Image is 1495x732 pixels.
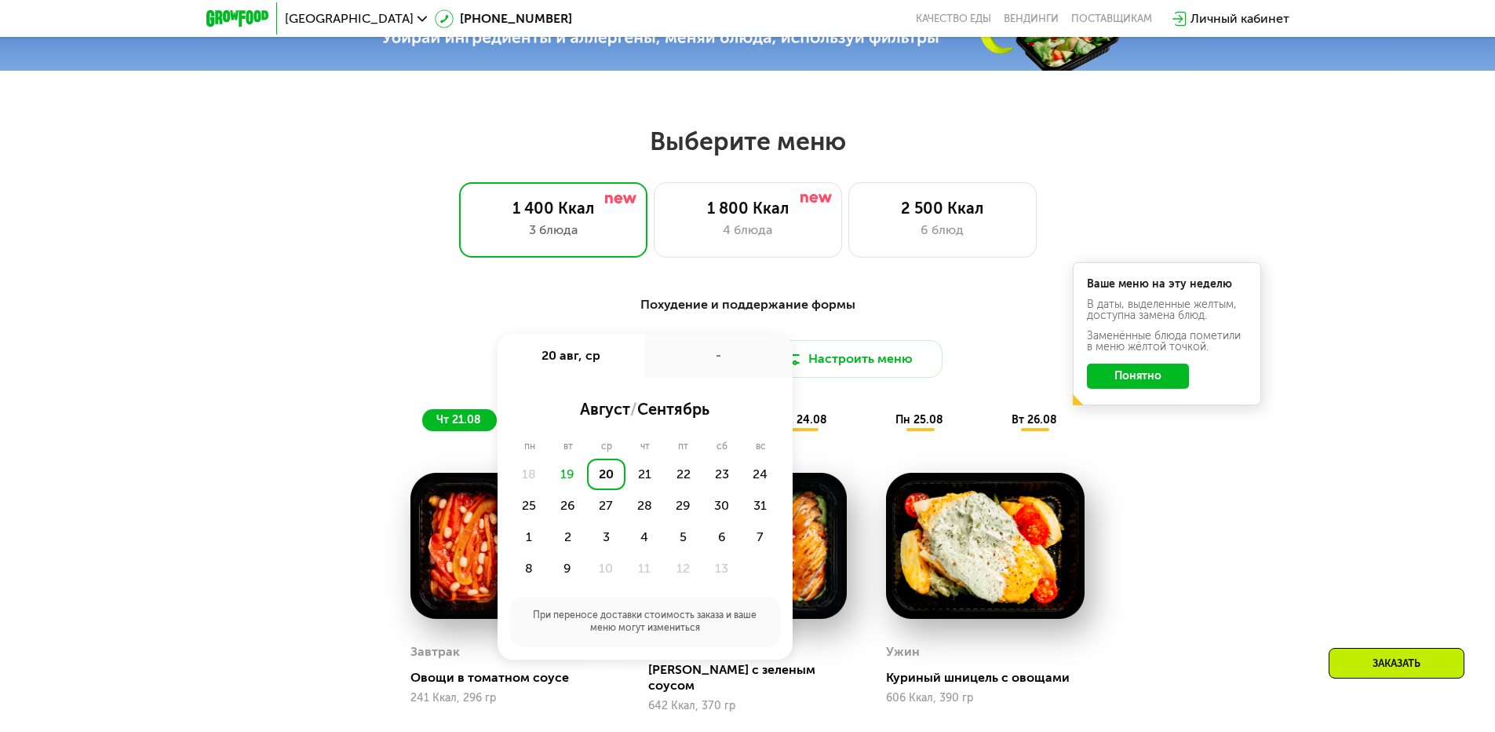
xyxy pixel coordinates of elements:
[1004,13,1059,25] a: Вендинги
[625,522,664,553] div: 4
[1087,331,1247,353] div: Заменённые блюда пометили в меню жёлтой точкой.
[702,490,741,522] div: 30
[886,640,920,664] div: Ужин
[664,459,702,490] div: 22
[510,459,549,490] div: 18
[549,490,587,522] div: 26
[410,670,622,686] div: Овощи в томатном соусе
[476,199,631,218] div: 1 400 Ккал
[648,700,847,712] div: 642 Ккал, 370 гр
[645,334,793,378] div: -
[780,413,827,426] span: вс 24.08
[670,199,826,218] div: 1 800 Ккал
[664,553,702,584] div: 12
[702,553,741,584] div: 13
[637,400,709,419] span: сентябрь
[741,490,779,522] div: 31
[1329,648,1464,679] div: Заказать
[1087,364,1189,389] button: Понятно
[549,441,587,453] div: вт
[625,490,664,522] div: 28
[916,13,991,25] a: Качество еды
[510,597,780,647] div: При переносе доставки стоимость заказа и ваше меню могут измениться
[630,400,637,419] span: /
[476,221,631,240] div: 3 блюда
[410,692,609,705] div: 241 Ккал, 296 гр
[865,221,1020,240] div: 6 блюд
[283,295,1212,315] div: Похудение и поддержание формы
[754,340,943,378] button: Настроить меню
[498,334,645,378] div: 20 авг, ср
[587,441,626,453] div: ср
[664,522,702,553] div: 5
[1071,13,1152,25] div: поставщикам
[410,640,460,664] div: Завтрак
[435,9,572,28] a: [PHONE_NUMBER]
[285,13,414,25] span: [GEOGRAPHIC_DATA]
[510,522,549,553] div: 1
[664,490,702,522] div: 29
[670,221,826,240] div: 4 блюда
[587,522,625,553] div: 3
[510,553,549,584] div: 8
[625,553,664,584] div: 11
[741,459,779,490] div: 24
[587,490,625,522] div: 27
[587,459,625,490] div: 20
[865,199,1020,218] div: 2 500 Ккал
[702,459,741,490] div: 23
[1087,279,1247,290] div: Ваше меню на эту неделю
[626,441,664,453] div: чт
[549,553,587,584] div: 9
[702,522,741,553] div: 6
[50,126,1445,157] h2: Выберите меню
[886,670,1097,686] div: Куриный шницель с овощами
[587,553,625,584] div: 10
[664,441,702,453] div: пт
[625,459,664,490] div: 21
[549,522,587,553] div: 2
[886,692,1085,705] div: 606 Ккал, 390 гр
[549,459,587,490] div: 19
[1087,299,1247,321] div: В даты, выделенные желтым, доступна замена блюд.
[580,400,630,419] span: август
[742,441,780,453] div: вс
[510,441,549,453] div: пн
[895,413,943,426] span: пн 25.08
[702,441,742,453] div: сб
[436,413,481,426] span: чт 21.08
[1012,413,1057,426] span: вт 26.08
[741,522,779,553] div: 7
[648,662,859,694] div: [PERSON_NAME] с зеленым соусом
[510,490,549,522] div: 25
[1191,9,1289,28] div: Личный кабинет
